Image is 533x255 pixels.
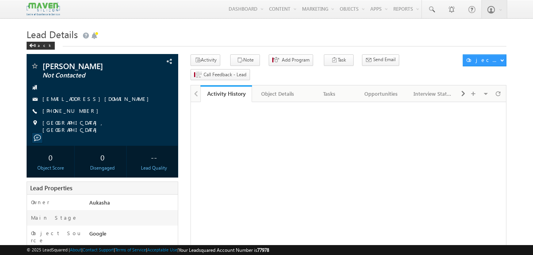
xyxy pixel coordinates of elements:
button: Add Program [269,54,313,66]
div: Lead Quality [132,164,176,172]
div: Back [27,42,55,50]
div: Opportunities [362,89,400,99]
div: Disengaged [81,164,124,172]
span: Lead Details [27,28,78,41]
a: Opportunities [356,85,407,102]
button: Object Actions [463,54,506,66]
span: Lead Properties [30,184,72,192]
span: [PERSON_NAME] [42,62,136,70]
div: Interview Status [414,89,452,99]
a: Acceptable Use [147,247,177,252]
div: Object Score [29,164,72,172]
a: Interview Status [407,85,459,102]
a: Contact Support [83,247,114,252]
img: Custom Logo [27,2,60,16]
span: Not Contacted [42,71,136,79]
a: [EMAIL_ADDRESS][DOMAIN_NAME] [42,95,153,102]
div: Object Actions [466,56,500,64]
a: Object Details [252,85,304,102]
div: Tasks [310,89,348,99]
div: 0 [29,150,72,164]
label: Main Stage [31,214,78,221]
span: Aukasha [89,199,110,206]
span: 77978 [257,247,269,253]
button: Call Feedback - Lead [190,69,250,81]
label: Owner [31,199,50,206]
label: Object Source [31,230,82,244]
button: Task [324,54,354,66]
span: [PHONE_NUMBER] [42,107,102,115]
span: Call Feedback - Lead [204,71,246,78]
span: Add Program [282,56,310,64]
a: About [70,247,81,252]
div: 0 [81,150,124,164]
span: Send Email [373,56,396,63]
div: Activity History [206,90,246,97]
a: Back [27,41,59,48]
div: -- [132,150,176,164]
button: Send Email [362,54,399,66]
button: Activity [190,54,220,66]
button: Note [230,54,260,66]
a: Activity History [200,85,252,102]
a: Terms of Service [115,247,146,252]
div: Object Details [258,89,296,99]
a: Tasks [304,85,356,102]
span: Your Leadsquared Account Number is [179,247,269,253]
div: Google [87,230,178,241]
span: [GEOGRAPHIC_DATA], [GEOGRAPHIC_DATA] [42,119,165,133]
span: © 2025 LeadSquared | | | | | [27,246,269,254]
